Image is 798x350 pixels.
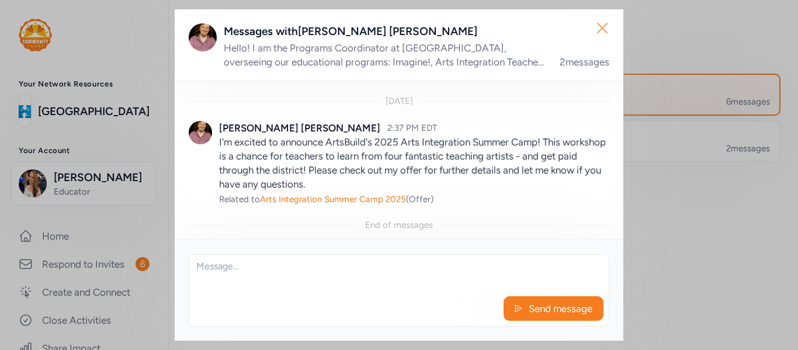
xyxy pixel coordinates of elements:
[219,121,380,135] div: [PERSON_NAME] [PERSON_NAME]
[560,55,609,69] div: 2 messages
[365,219,433,231] div: End of messages
[224,41,546,69] div: Hello! I am the Programs Coordinator at [GEOGRAPHIC_DATA], overseeing our educational programs: I...
[219,135,609,191] p: I'm excited to announce ArtsBuild's 2025 Arts Integration Summer Camp! This workshop is a chance ...
[504,296,603,321] button: Send message
[387,123,437,133] span: 2:37 PM EDT
[528,302,594,316] span: Send message
[189,23,217,51] img: Avatar
[260,194,406,205] span: Arts Integration Summer Camp 2025
[386,95,413,107] div: [DATE]
[219,194,433,205] span: Related to (Offer)
[224,23,609,40] div: Messages with [PERSON_NAME] [PERSON_NAME]
[189,121,212,144] img: Avatar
